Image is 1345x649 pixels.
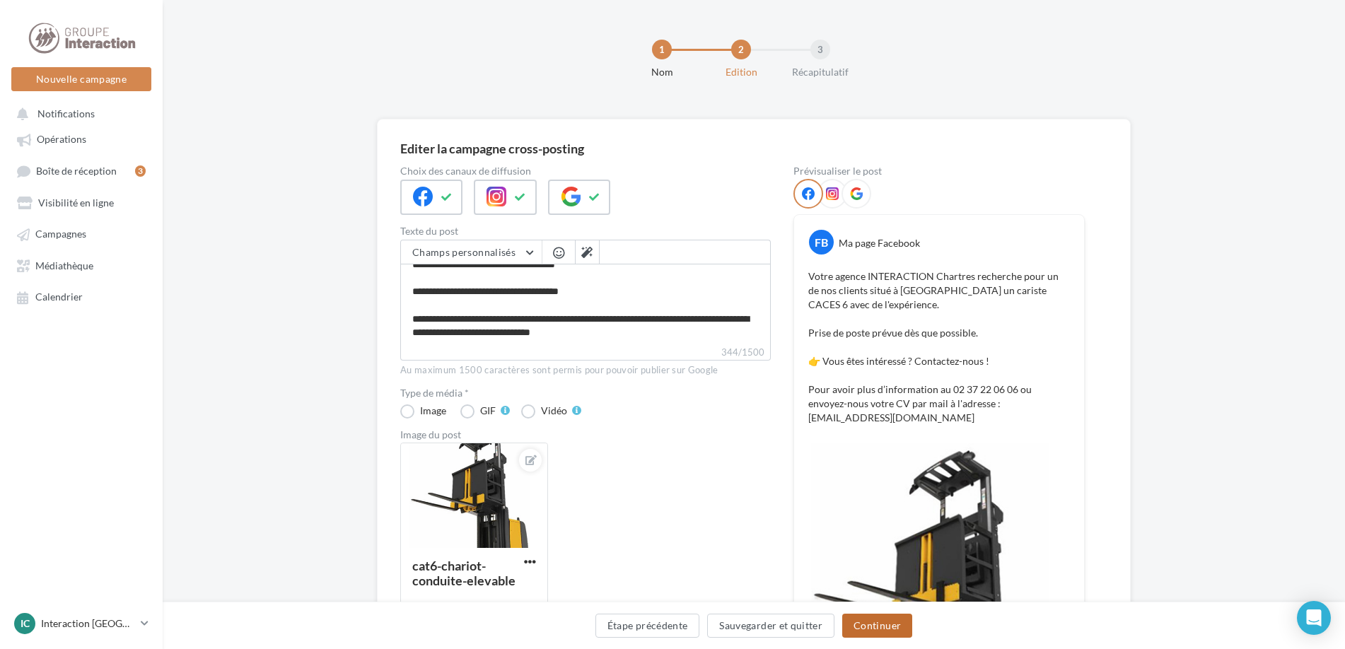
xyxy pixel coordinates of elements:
[21,616,30,631] span: IC
[8,252,154,278] a: Médiathèque
[420,406,446,416] div: Image
[696,65,786,79] div: Edition
[400,142,584,155] div: Editer la campagne cross-posting
[135,165,146,177] div: 3
[839,236,920,250] div: Ma page Facebook
[37,107,95,119] span: Notifications
[809,230,834,255] div: FB
[400,345,771,361] label: 344/1500
[707,614,834,638] button: Sauvegarder et quitter
[731,40,751,59] div: 2
[595,614,700,638] button: Étape précédente
[808,269,1070,425] p: Votre agence INTERACTION Chartres recherche pour un de nos clients situé à [GEOGRAPHIC_DATA] un c...
[8,283,154,309] a: Calendrier
[400,364,771,377] div: Au maximum 1500 caractères sont permis pour pouvoir publier sur Google
[617,65,707,79] div: Nom
[412,558,516,588] div: cat6-chariot-conduite-elevable
[41,616,135,631] p: Interaction [GEOGRAPHIC_DATA]
[8,158,154,184] a: Boîte de réception3
[775,65,866,79] div: Récapitulatif
[8,189,154,215] a: Visibilité en ligne
[401,240,542,264] button: Champs personnalisés
[37,134,86,146] span: Opérations
[412,246,516,258] span: Champs personnalisés
[480,406,496,416] div: GIF
[1297,601,1331,635] div: Open Intercom Messenger
[35,228,86,240] span: Campagnes
[36,165,117,177] span: Boîte de réception
[793,166,1085,176] div: Prévisualiser le post
[810,40,830,59] div: 3
[35,259,93,271] span: Médiathèque
[400,388,771,398] label: Type de média *
[35,291,83,303] span: Calendrier
[541,406,567,416] div: Vidéo
[8,126,154,151] a: Opérations
[842,614,912,638] button: Continuer
[400,166,771,176] label: Choix des canaux de diffusion
[38,197,114,209] span: Visibilité en ligne
[8,221,154,246] a: Campagnes
[400,430,771,440] div: Image du post
[652,40,672,59] div: 1
[11,67,151,91] button: Nouvelle campagne
[400,226,771,236] label: Texte du post
[11,610,151,637] a: IC Interaction [GEOGRAPHIC_DATA]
